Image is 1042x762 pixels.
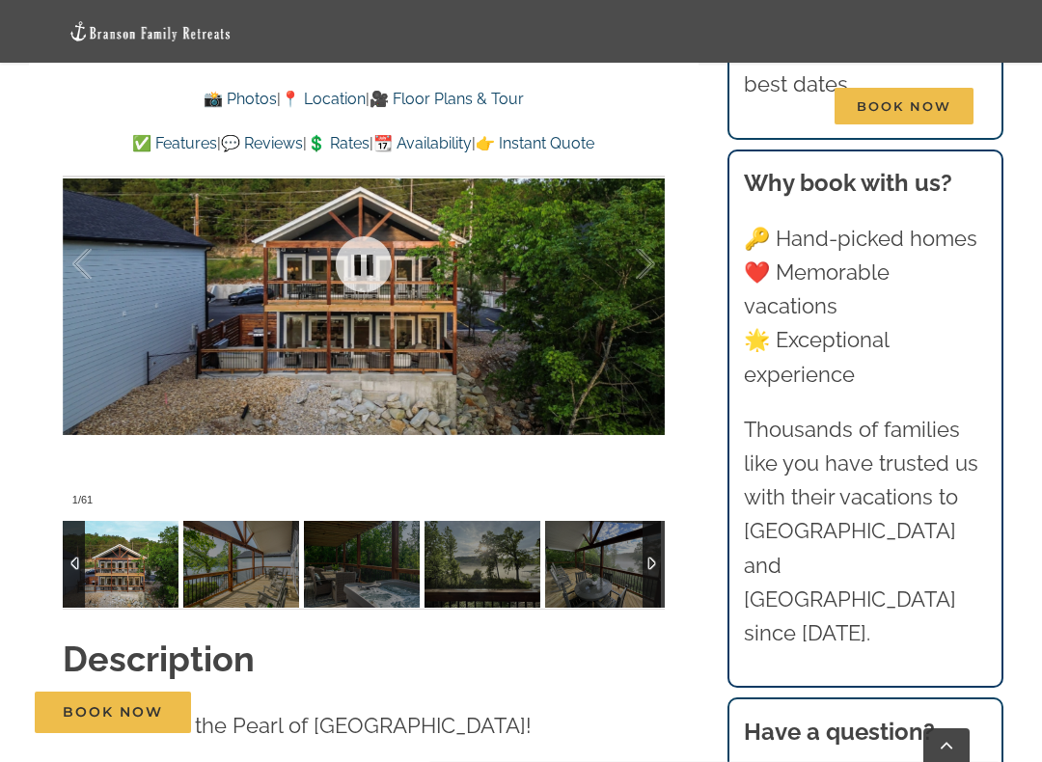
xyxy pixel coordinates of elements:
[63,87,665,112] p: | |
[304,521,420,608] img: Blue-Pearl-vacation-home-rental-Lake-Taneycomo-2155-scaled.jpg-nggid03945-ngg0dyn-120x90-00f0w010...
[730,99,791,113] span: Contact
[69,20,233,42] img: Branson Family Retreats Logo
[35,692,191,733] a: Book Now
[63,704,163,721] span: Book Now
[744,413,986,650] p: Thousands of families like you have trusted us with their vacations to [GEOGRAPHIC_DATA] and [GEO...
[63,521,178,608] img: Lake-Taneycomo-lakefront-vacation-home-rental-Branson-Family-Retreats-1013-scaled.jpg-nggid041010...
[204,90,277,108] a: 📸 Photos
[307,134,370,152] a: 💲 Rates
[373,134,472,152] a: 📆 Availability
[545,521,661,608] img: Blue-Pearl-lakefront-vacation-rental-home-fog-3-scaled.jpg-nggid03890-ngg0dyn-120x90-00f0w010c011...
[730,75,791,138] a: Contact
[370,90,524,108] a: 🎥 Floor Plans & Tour
[744,222,986,392] p: 🔑 Hand-picked homes ❤️ Memorable vacations 🌟 Exceptional experience
[476,134,594,152] a: 👉 Instant Quote
[744,166,986,201] h3: Why book with us?
[132,134,217,152] a: ✅ Features
[63,131,665,156] p: | | | |
[281,90,366,108] a: 📍 Location
[835,88,973,124] span: Book Now
[183,521,299,608] img: Blue-Pearl-vacation-home-rental-Lake-Taneycomo-2145-scaled.jpg-nggid03931-ngg0dyn-120x90-00f0w010...
[63,639,255,679] strong: Description
[221,134,303,152] a: 💬 Reviews
[425,521,540,608] img: Blue-Pearl-lakefront-vacation-rental-home-fog-2-scaled.jpg-nggid03889-ngg0dyn-120x90-00f0w010c011...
